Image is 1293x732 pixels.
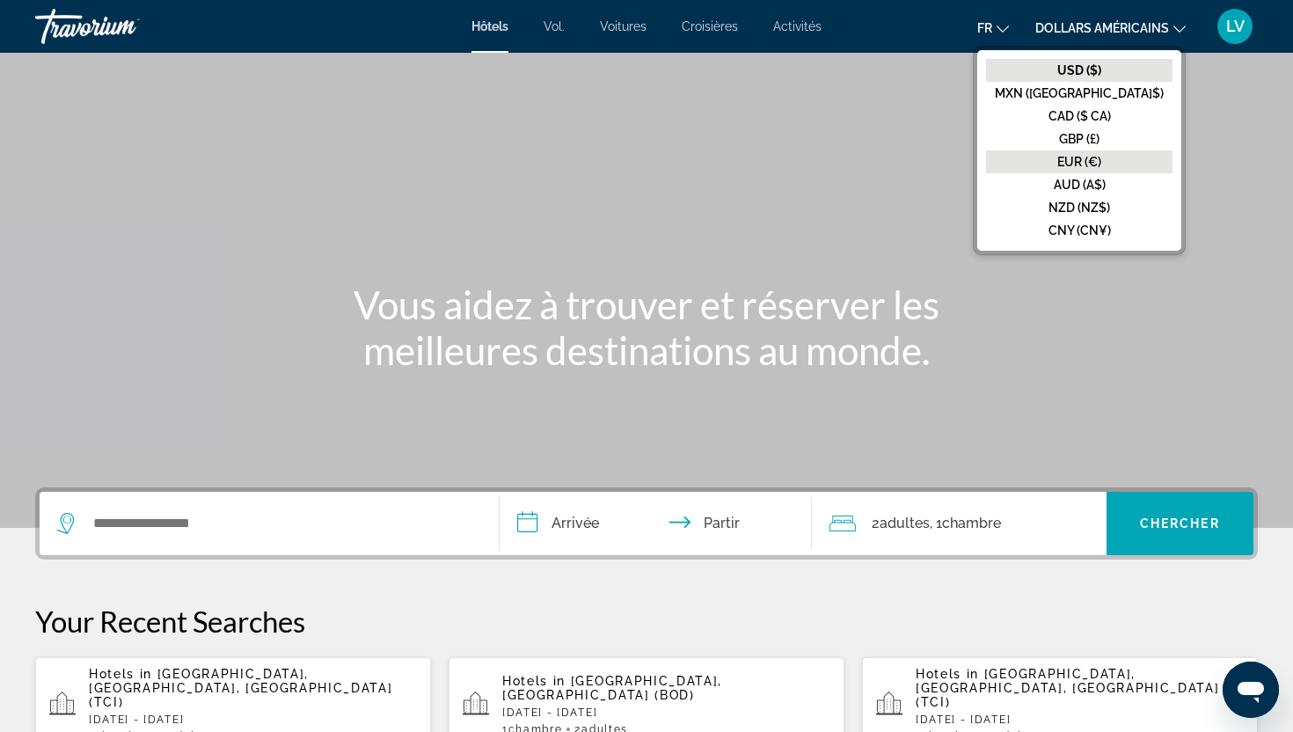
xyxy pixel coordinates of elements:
[880,515,930,531] font: adultes
[986,173,1172,196] button: AUD (A$)
[1035,15,1186,40] button: Changer de devise
[1212,8,1258,45] button: Menu utilisateur
[986,82,1172,105] button: MXN ([GEOGRAPHIC_DATA]$)
[89,667,152,681] span: Hotels in
[812,492,1107,555] button: Voyageurs : 2 adultes, 0 enfants
[1054,178,1106,192] font: AUD (A$)
[986,128,1172,150] button: GBP (£)
[40,492,1253,555] div: Widget de recherche
[977,21,992,35] font: fr
[1059,132,1099,146] font: GBP (£)
[502,674,722,702] span: [GEOGRAPHIC_DATA], [GEOGRAPHIC_DATA] (BOD)
[1140,516,1220,531] font: Chercher
[942,515,1001,531] font: Chambre
[89,714,417,726] p: [DATE] - [DATE]
[1107,492,1254,555] button: Chercher
[35,604,1258,639] p: Your Recent Searches
[1048,201,1110,215] font: NZD (NZ$)
[502,706,830,719] p: [DATE] - [DATE]
[995,86,1164,100] font: MXN ([GEOGRAPHIC_DATA]$)
[1057,155,1101,169] font: EUR (€)
[977,15,1009,40] button: Changer de langue
[872,515,880,531] font: 2
[502,674,566,688] span: Hotels in
[986,196,1172,219] button: NZD (NZ$)
[773,19,822,33] a: Activités
[916,667,1219,709] span: [GEOGRAPHIC_DATA], [GEOGRAPHIC_DATA], [GEOGRAPHIC_DATA] (TCI)
[544,19,565,33] a: Vol.
[35,4,211,49] a: Travorium
[1223,662,1279,718] iframe: Bouton de lancement de la fenêtre de messagerie
[986,105,1172,128] button: CAD ($ CA)
[916,714,1244,726] p: [DATE] - [DATE]
[1048,223,1111,238] font: CNY (CN¥)
[1035,21,1169,35] font: dollars américains
[1057,63,1101,77] font: USD ($)
[89,667,392,709] span: [GEOGRAPHIC_DATA], [GEOGRAPHIC_DATA], [GEOGRAPHIC_DATA] (TCI)
[682,19,738,33] a: Croisières
[986,59,1172,82] button: USD ($)
[916,667,979,681] span: Hotels in
[1226,17,1245,35] font: LV
[1048,109,1111,123] font: CAD ($ CA)
[986,150,1172,173] button: EUR (€)
[500,492,812,555] button: Dates d'arrivée et de départ
[354,282,939,373] font: Vous aidez à trouver et réserver les meilleures destinations au monde.
[930,515,942,531] font: , 1
[986,219,1172,242] button: CNY (CN¥)
[471,19,508,33] a: Hôtels
[600,19,646,33] a: Voitures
